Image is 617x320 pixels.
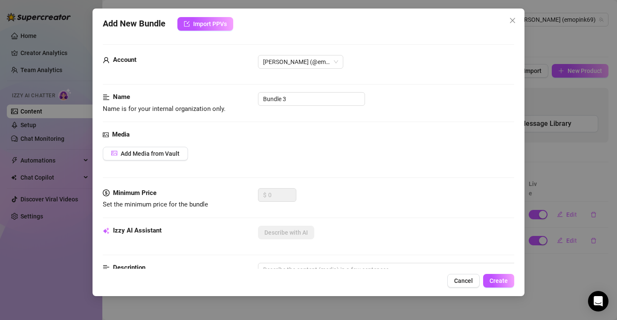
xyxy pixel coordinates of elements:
[506,17,519,24] span: Close
[113,93,130,101] strong: Name
[103,92,110,102] span: align-left
[112,131,130,138] strong: Media
[258,226,314,239] button: Describe with AI
[454,277,473,284] span: Cancel
[103,147,188,160] button: Add Media from Vault
[103,263,110,273] span: align-left
[177,17,233,31] button: Import PPVs
[103,201,208,208] span: Set the minimum price for the bundle
[103,188,110,198] span: dollar
[121,150,180,157] span: Add Media from Vault
[258,92,365,106] input: Enter a name
[103,105,226,113] span: Name is for your internal organization only.
[193,20,227,27] span: Import PPVs
[113,189,156,197] strong: Minimum Price
[113,264,145,271] strong: Description
[103,17,165,31] span: Add New Bundle
[103,55,110,65] span: user
[588,291,608,311] div: Open Intercom Messenger
[509,17,516,24] span: close
[111,150,117,156] span: picture
[447,274,480,288] button: Cancel
[113,56,136,64] strong: Account
[263,55,338,68] span: Britney (@emopink69)
[506,14,519,27] button: Close
[184,21,190,27] span: import
[103,130,109,140] span: picture
[483,274,514,288] button: Create
[490,277,508,284] span: Create
[113,227,162,234] strong: Izzy AI Assistant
